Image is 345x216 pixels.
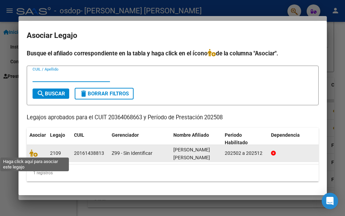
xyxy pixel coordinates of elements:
datatable-header-cell: Gerenciador [109,128,171,150]
datatable-header-cell: Asociar [27,128,47,150]
span: Z99 - Sin Identificar [112,150,152,156]
datatable-header-cell: Legajo [47,128,71,150]
span: Legajo [50,132,65,138]
h4: Busque el afiliado correspondiente en la tabla y haga click en el ícono de la columna "Asociar". [27,49,319,58]
span: Periodo Habilitado [225,132,248,146]
p: Legajos aprobados para el CUIT 20364068663 y Período de Prestación 202508 [27,113,319,122]
mat-icon: delete [79,90,88,98]
span: 2109 [50,150,61,156]
div: 20161438813 [74,149,104,157]
span: LUQUE PABLO EUGENIO [173,147,210,160]
button: Buscar [33,89,69,99]
div: 1 registros [27,164,319,181]
span: Borrar Filtros [79,91,129,97]
datatable-header-cell: Periodo Habilitado [222,128,268,150]
span: Buscar [37,91,65,97]
div: Open Intercom Messenger [322,193,338,209]
datatable-header-cell: CUIL [71,128,109,150]
mat-icon: search [37,90,45,98]
span: Gerenciador [112,132,139,138]
span: Dependencia [271,132,300,138]
span: Nombre Afiliado [173,132,209,138]
datatable-header-cell: Dependencia [268,128,320,150]
button: Borrar Filtros [75,88,134,99]
span: Asociar [29,132,46,138]
div: 202502 a 202512 [225,149,266,157]
span: CUIL [74,132,84,138]
datatable-header-cell: Nombre Afiliado [171,128,222,150]
h2: Asociar Legajo [27,29,319,42]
